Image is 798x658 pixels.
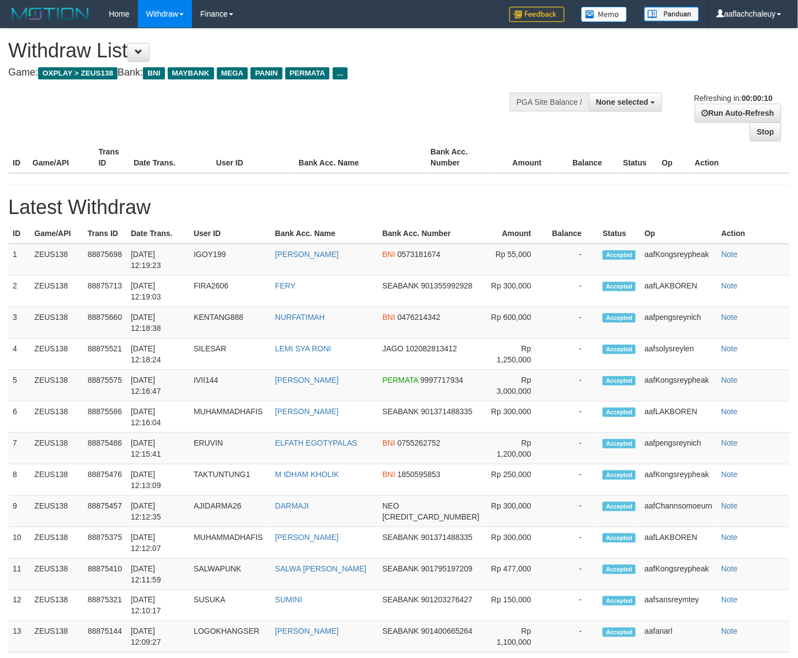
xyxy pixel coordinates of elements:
[8,196,790,218] h1: Latest Withdraw
[126,433,189,464] td: [DATE] 12:15:41
[548,307,599,339] td: -
[548,433,599,464] td: -
[189,244,271,276] td: IGOY199
[30,559,83,590] td: ZEUS138
[126,559,189,590] td: [DATE] 12:11:59
[548,276,599,307] td: -
[275,627,339,636] a: [PERSON_NAME]
[721,596,738,604] a: Note
[421,533,472,542] span: 901371488335
[8,223,30,244] th: ID
[640,307,717,339] td: aafpengsreynich
[8,276,30,307] td: 2
[189,276,271,307] td: FIRA2606
[640,590,717,622] td: aafsansreymtey
[581,7,627,22] img: Button%20Memo.svg
[30,339,83,370] td: ZEUS138
[189,370,271,402] td: IVII144
[83,590,126,622] td: 88875321
[721,344,738,353] a: Note
[189,223,271,244] th: User ID
[382,627,419,636] span: SEABANK
[126,527,189,559] td: [DATE] 12:12:07
[8,67,521,78] h4: Game: Bank:
[603,565,636,574] span: Accepted
[619,142,657,173] th: Status
[333,67,348,79] span: ...
[8,590,30,622] td: 12
[484,402,548,433] td: Rp 300,000
[8,40,521,62] h1: Withdraw List
[126,339,189,370] td: [DATE] 12:18:24
[83,244,126,276] td: 88875698
[126,307,189,339] td: [DATE] 12:18:38
[509,7,565,22] img: Feedback.jpg
[30,464,83,496] td: ZEUS138
[382,564,419,573] span: SEABANK
[30,223,83,244] th: Game/API
[721,376,738,384] a: Note
[640,433,717,464] td: aafpengsreynich
[717,223,790,244] th: Action
[8,622,30,653] td: 13
[126,622,189,653] td: [DATE] 12:09:27
[83,433,126,464] td: 88875486
[603,376,636,386] span: Accepted
[603,596,636,606] span: Accepted
[126,464,189,496] td: [DATE] 12:13:09
[251,67,282,79] span: PANIN
[640,464,717,496] td: aafKongsreypheak
[275,564,367,573] a: SALWA [PERSON_NAME]
[83,496,126,527] td: 88875457
[143,67,164,79] span: BNI
[548,527,599,559] td: -
[640,527,717,559] td: aafLAKBOREN
[275,501,309,510] a: DARMAJI
[83,527,126,559] td: 88875375
[421,376,464,384] span: 9997717934
[275,407,339,416] a: [PERSON_NAME]
[126,276,189,307] td: [DATE] 12:19:03
[598,223,640,244] th: Status
[484,590,548,622] td: Rp 150,000
[509,93,589,111] div: PGA Site Balance /
[603,313,636,323] span: Accepted
[38,67,118,79] span: OXPLAY > ZEUS138
[30,622,83,653] td: ZEUS138
[640,402,717,433] td: aafLAKBOREN
[168,67,214,79] span: MAYBANK
[558,142,619,173] th: Balance
[603,470,636,480] span: Accepted
[484,370,548,402] td: Rp 3,000,000
[382,596,419,604] span: SEABANK
[212,142,295,173] th: User ID
[382,512,480,521] span: [CREDIT_CARD_NUMBER]
[603,345,636,354] span: Accepted
[30,244,83,276] td: ZEUS138
[421,596,472,604] span: 901203276427
[721,281,738,290] a: Note
[640,496,717,527] td: aafChannsomoeurn
[126,590,189,622] td: [DATE] 12:10:17
[83,276,126,307] td: 88875713
[589,93,662,111] button: None selected
[603,628,636,637] span: Accepted
[129,142,212,173] th: Date Trans.
[603,439,636,448] span: Accepted
[484,244,548,276] td: Rp 55,000
[275,281,296,290] a: FERY
[83,402,126,433] td: 88875586
[695,104,781,122] a: Run Auto-Refresh
[603,502,636,511] span: Accepted
[426,142,492,173] th: Bank Acc. Number
[397,313,440,322] span: 0476214342
[8,527,30,559] td: 10
[690,142,790,173] th: Action
[294,142,426,173] th: Bank Acc. Name
[603,533,636,543] span: Accepted
[382,281,419,290] span: SEABANK
[421,627,472,636] span: 901400665264
[721,438,738,447] a: Note
[603,250,636,260] span: Accepted
[189,590,271,622] td: SUSUKA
